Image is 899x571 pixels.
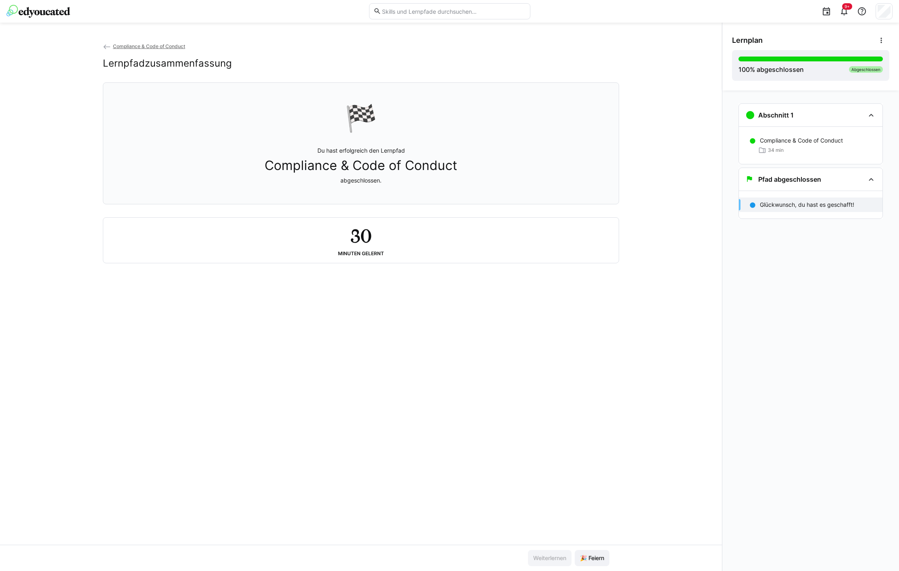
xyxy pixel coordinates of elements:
span: Compliance & Code of Conduct [265,158,457,173]
a: Compliance & Code of Conduct [103,43,185,49]
div: Minuten gelernt [338,251,384,256]
span: 9+ [845,4,850,9]
span: 🎉 Feiern [579,554,605,562]
p: Du hast erfolgreich den Lernpfad abgeschlossen. [265,147,457,185]
div: Abgeschlossen [849,66,883,73]
span: Compliance & Code of Conduct [113,43,185,49]
div: 🏁 [345,102,377,134]
input: Skills und Lernpfade durchsuchen… [381,8,526,15]
span: Lernplan [732,36,763,45]
h3: Pfad abgeschlossen [758,175,821,183]
span: Weiterlernen [532,554,567,562]
p: Compliance & Code of Conduct [760,136,843,145]
span: 100 [738,65,750,73]
button: Weiterlernen [528,550,572,566]
p: Glückwunsch, du hast es geschafft! [760,201,854,209]
span: 34 min [768,147,784,153]
h2: Lernpfadzusammenfassung [103,57,232,69]
button: 🎉 Feiern [575,550,609,566]
h2: 30 [350,224,371,248]
div: % abgeschlossen [738,65,804,74]
h3: Abschnitt 1 [758,111,794,119]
